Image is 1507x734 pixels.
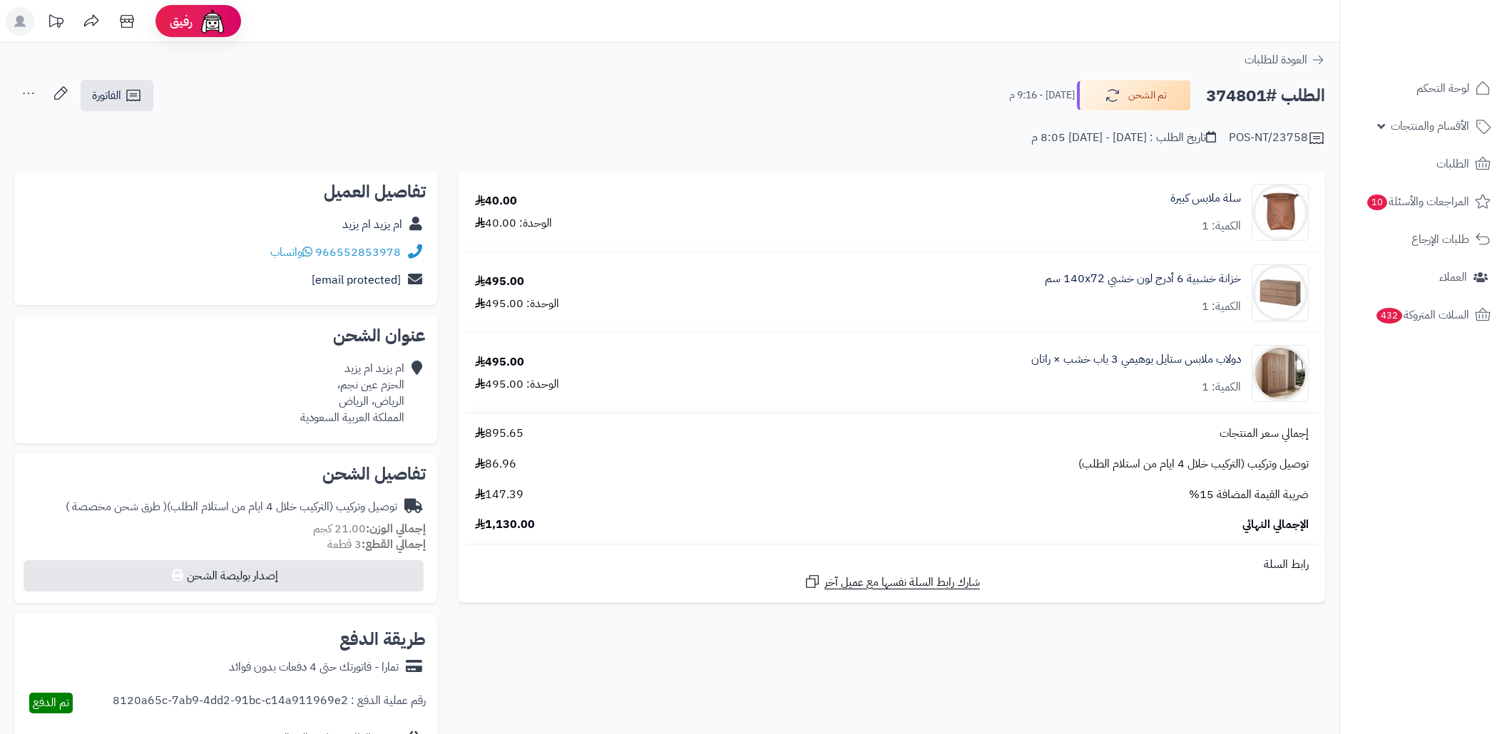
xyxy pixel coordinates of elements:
[26,183,426,200] h2: تفاصيل العميل
[312,272,401,289] a: [email protected]
[170,13,193,30] span: رفيق
[464,557,1319,573] div: رابط السلة
[1031,351,1241,368] a: دولاب ملابس ستايل بوهيمي 3 باب خشب × راتان
[1078,456,1309,472] span: توصيل وتركيب (التركيب خلال 4 ايام من استلام الطلب)
[1252,345,1308,402] img: 1749976485-1-90x90.jpg
[1245,51,1307,68] span: العودة للطلبات
[1349,298,1498,332] a: السلات المتروكة432
[1349,71,1498,105] a: لوحة التحكم
[362,536,426,553] strong: إجمالي القطع:
[1170,190,1241,207] a: سلة ملابس كبيرة
[1411,229,1469,249] span: طلبات الإرجاع
[1252,184,1308,241] img: 1730293996-110116010100-90x90.jpg
[270,244,312,261] a: واتساب
[26,327,426,344] h2: عنوان الشحن
[1242,517,1309,533] span: الإجمالي النهائي
[1376,308,1402,324] span: 432
[475,425,523,442] span: 895.65
[1391,116,1469,136] span: الأقسام والمنتجات
[1252,264,1308,321] img: 1752058398-1(9)-90x90.jpg
[1349,260,1498,294] a: العملاء
[804,573,980,591] a: شارك رابط السلة نفسها مع عميل آخر
[1375,305,1469,325] span: السلات المتروكة
[81,80,153,111] a: الفاتورة
[300,361,404,425] div: ام يزيد ام يزيد الحزم عين نجم، الرياض، الرياض المملكة العربية السعودية
[1439,267,1467,287] span: العملاء
[475,354,524,371] div: 495.00
[1436,154,1469,174] span: الطلبات
[1189,487,1309,503] span: ضريبة القيمة المضافة 15%
[1202,218,1241,234] div: الكمية: 1
[475,274,524,290] div: 495.00
[1077,81,1191,110] button: تم الشحن
[1416,78,1469,98] span: لوحة التحكم
[824,574,980,591] span: شارك رابط السلة نفسها مع عميل آخر
[1045,271,1241,287] a: خزانة خشبية 6 أدرج لون خشبي 140x72 سم
[1349,147,1498,181] a: الطلبات
[26,465,426,482] h2: تفاصيل الشحن
[366,520,426,537] strong: إجمالي الوزن:
[1367,195,1387,210] span: 10
[475,296,559,312] div: الوحدة: 495.00
[113,693,426,713] div: رقم عملية الدفع : 8120a65c-7ab9-4dd2-91bc-c14a911969e2
[229,659,399,676] div: تمارا - فاتورتك حتى 4 دفعات بدون فوائد
[1366,192,1469,212] span: المراجعات والأسئلة
[1202,299,1241,315] div: الكمية: 1
[1009,88,1075,103] small: [DATE] - 9:16 م
[38,7,73,39] a: تحديثات المنصة
[313,520,426,537] small: 21.00 كجم
[475,456,516,472] span: 86.96
[198,7,227,36] img: ai-face.png
[315,244,401,261] a: 966552853978
[1206,81,1325,110] h2: الطلب #374801
[327,536,426,553] small: 3 قطعة
[33,694,69,711] span: تم الدفع
[1229,130,1325,147] div: POS-NT/23758
[66,498,167,515] span: ( طرق شحن مخصصة )
[1202,379,1241,396] div: الكمية: 1
[66,499,397,515] div: توصيل وتركيب (التركيب خلال 4 ايام من استلام الطلب)
[342,216,402,233] a: ام يزيد ام يزيد
[1349,222,1498,257] a: طلبات الإرجاع
[1220,425,1309,442] span: إجمالي سعر المنتجات
[92,87,121,104] span: الفاتورة
[339,631,426,648] h2: طريقة الدفع
[1349,185,1498,219] a: المراجعات والأسئلة10
[475,517,535,533] span: 1,130.00
[1031,130,1216,146] div: تاريخ الطلب : [DATE] - [DATE] 8:05 م
[1245,51,1325,68] a: العودة للطلبات
[24,560,424,591] button: إصدار بوليصة الشحن
[475,215,552,232] div: الوحدة: 40.00
[475,376,559,393] div: الوحدة: 495.00
[475,487,523,503] span: 147.39
[475,193,517,210] div: 40.00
